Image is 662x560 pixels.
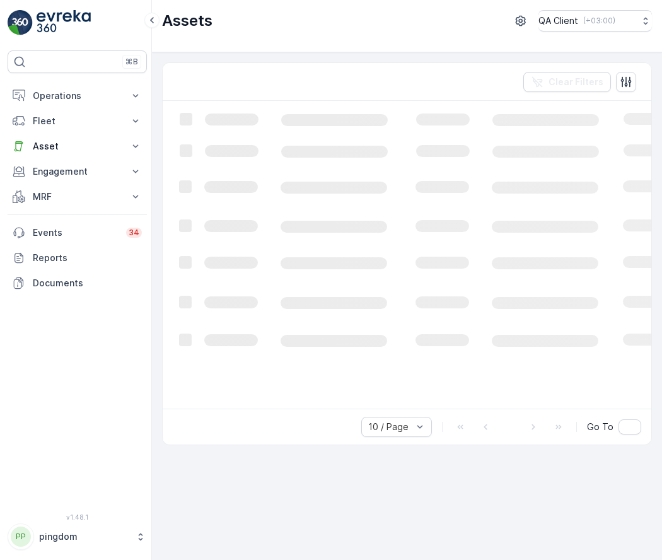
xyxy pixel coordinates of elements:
p: pingdom [39,530,129,543]
button: QA Client(+03:00) [538,10,652,32]
p: Assets [162,11,212,31]
p: Documents [33,277,142,289]
img: logo [8,10,33,35]
p: Asset [33,140,122,153]
p: ⌘B [125,57,138,67]
div: PP [11,527,31,547]
a: Documents [8,271,147,296]
p: 34 [129,228,139,238]
button: MRF [8,184,147,209]
button: Engagement [8,159,147,184]
p: QA Client [538,15,578,27]
a: Reports [8,245,147,271]
button: Fleet [8,108,147,134]
img: logo_light-DOdMpM7g.png [37,10,91,35]
p: MRF [33,190,122,203]
button: Operations [8,83,147,108]
a: Events34 [8,220,147,245]
p: Fleet [33,115,122,127]
p: Clear Filters [549,76,603,88]
p: Reports [33,252,142,264]
p: ( +03:00 ) [583,16,615,26]
span: v 1.48.1 [8,513,147,521]
p: Events [33,226,119,239]
button: Asset [8,134,147,159]
span: Go To [587,421,613,433]
p: Engagement [33,165,122,178]
button: Clear Filters [523,72,611,92]
p: Operations [33,90,122,102]
button: PPpingdom [8,523,147,550]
